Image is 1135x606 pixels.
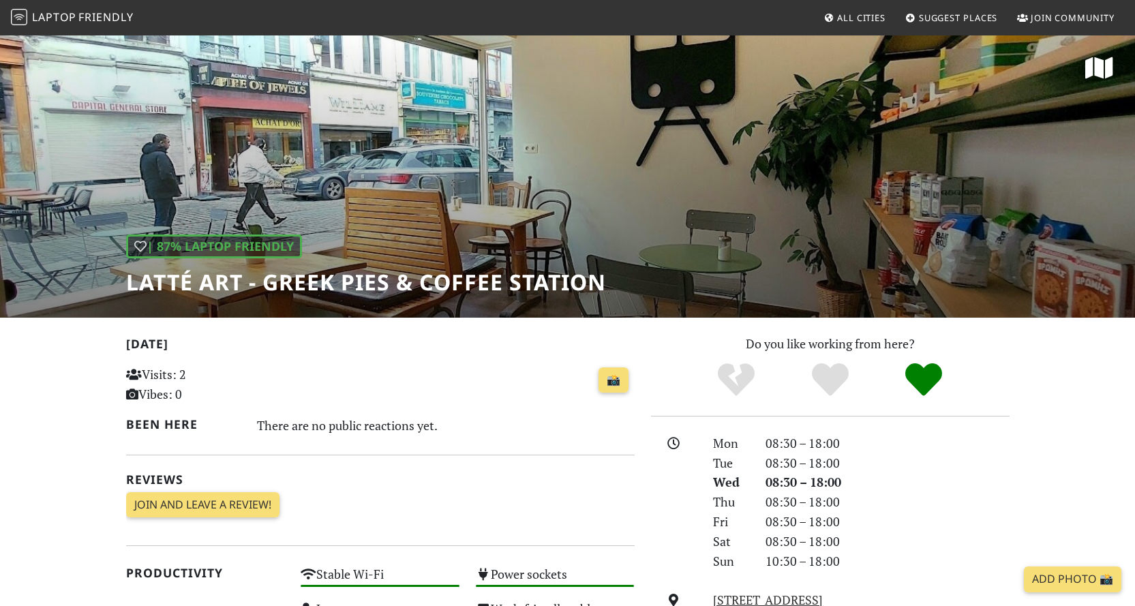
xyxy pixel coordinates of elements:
[126,337,635,357] h2: [DATE]
[126,566,285,580] h2: Productivity
[705,453,757,473] div: Tue
[11,6,134,30] a: LaptopFriendly LaptopFriendly
[126,417,241,431] h2: Been here
[705,512,757,532] div: Fri
[1012,5,1120,30] a: Join Community
[1024,566,1121,592] a: Add Photo 📸
[783,361,877,399] div: Yes
[837,12,886,24] span: All Cities
[257,414,635,436] div: There are no public reactions yet.
[705,434,757,453] div: Mon
[705,532,757,551] div: Sat
[757,453,1018,473] div: 08:30 – 18:00
[126,492,279,518] a: Join and leave a review!
[1031,12,1115,24] span: Join Community
[78,10,133,25] span: Friendly
[757,492,1018,512] div: 08:30 – 18:00
[292,563,468,598] div: Stable Wi-Fi
[689,361,783,399] div: No
[705,551,757,571] div: Sun
[32,10,76,25] span: Laptop
[11,9,27,25] img: LaptopFriendly
[705,492,757,512] div: Thu
[126,269,606,295] h1: Latté Art - Greek Pies & Coffee Station
[468,563,643,598] div: Power sockets
[757,551,1018,571] div: 10:30 – 18:00
[900,5,1003,30] a: Suggest Places
[126,472,635,487] h2: Reviews
[126,365,285,404] p: Visits: 2 Vibes: 0
[126,234,302,258] div: | 87% Laptop Friendly
[757,512,1018,532] div: 08:30 – 18:00
[599,367,629,393] a: 📸
[651,334,1010,354] p: Do you like working from here?
[757,472,1018,492] div: 08:30 – 18:00
[877,361,971,399] div: Definitely!
[757,532,1018,551] div: 08:30 – 18:00
[757,434,1018,453] div: 08:30 – 18:00
[919,12,998,24] span: Suggest Places
[818,5,891,30] a: All Cities
[705,472,757,492] div: Wed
